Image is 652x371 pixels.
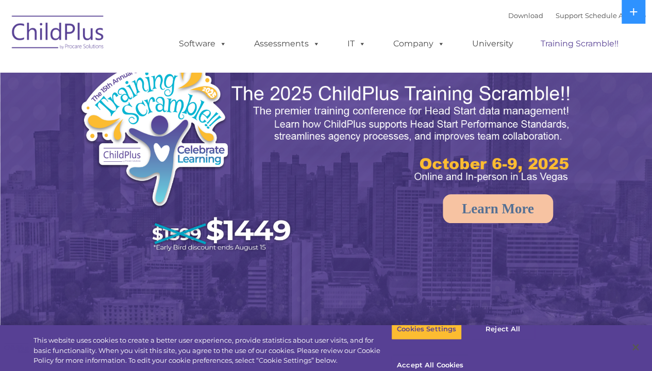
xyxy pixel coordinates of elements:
img: ChildPlus by Procare Solutions [7,8,110,60]
a: IT [337,33,376,54]
button: Close [624,336,647,359]
a: Download [508,11,543,20]
a: Support [556,11,583,20]
a: University [462,33,524,54]
button: Reject All [471,318,535,340]
a: Schedule A Demo [585,11,646,20]
span: Phone number [143,110,187,118]
a: Assessments [244,33,330,54]
div: This website uses cookies to create a better user experience, provide statistics about user visit... [34,335,391,366]
button: Cookies Settings [391,318,462,340]
a: Training Scramble!! [530,33,629,54]
a: Software [169,33,237,54]
a: Company [383,33,455,54]
span: Last name [143,68,175,76]
a: Learn More [443,194,553,223]
font: | [508,11,646,20]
